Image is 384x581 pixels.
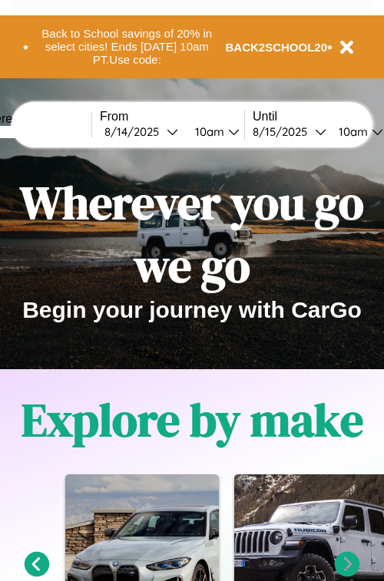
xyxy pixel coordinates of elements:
h1: Explore by make [22,388,363,451]
div: 8 / 15 / 2025 [253,124,315,139]
button: Back to School savings of 20% in select cities! Ends [DATE] 10am PT.Use code: [28,23,226,71]
button: 8/14/2025 [100,124,183,140]
label: From [100,110,244,124]
b: BACK2SCHOOL20 [226,41,328,54]
div: 10am [187,124,228,139]
div: 10am [331,124,372,139]
div: 8 / 14 / 2025 [104,124,167,139]
button: 10am [183,124,244,140]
